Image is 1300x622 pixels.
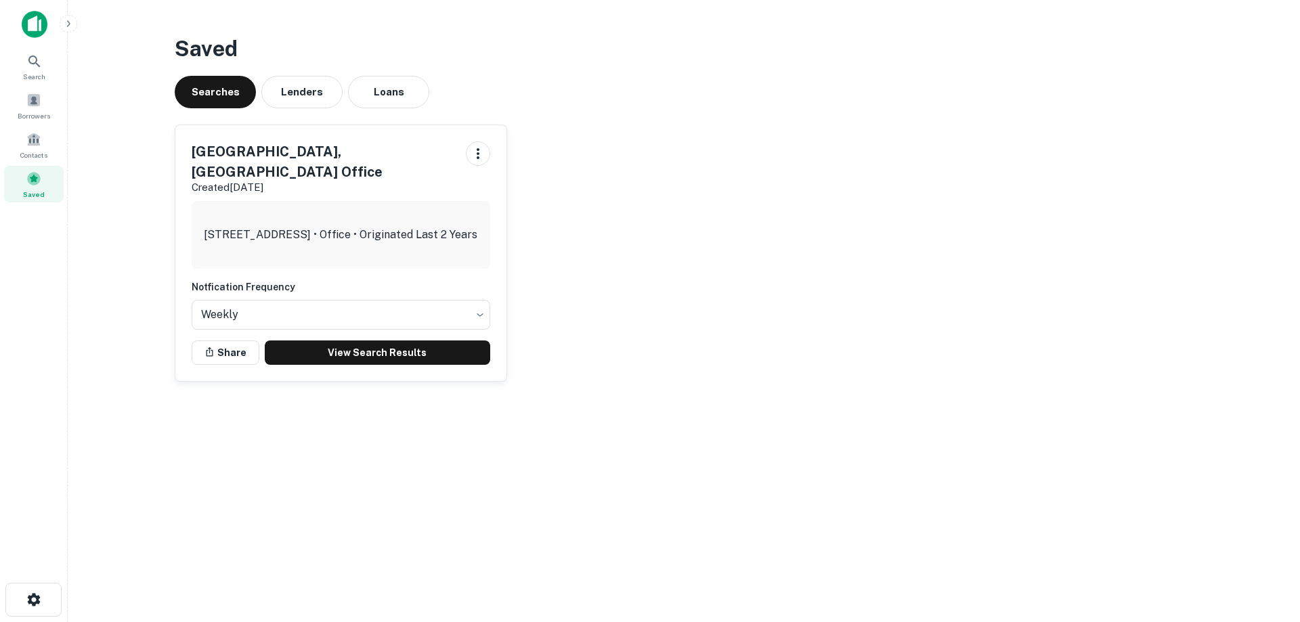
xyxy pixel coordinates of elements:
[4,166,64,202] a: Saved
[23,71,45,82] span: Search
[348,76,429,108] button: Loans
[4,48,64,85] a: Search
[18,110,50,121] span: Borrowers
[192,141,455,182] h5: [GEOGRAPHIC_DATA], [GEOGRAPHIC_DATA] Office
[175,76,256,108] button: Searches
[192,280,490,294] h6: Notfication Frequency
[192,340,259,365] button: Share
[261,76,343,108] button: Lenders
[175,32,1193,65] h3: Saved
[23,189,45,200] span: Saved
[4,127,64,163] a: Contacts
[4,87,64,124] a: Borrowers
[265,340,490,365] a: View Search Results
[20,150,47,160] span: Contacts
[204,227,477,243] p: [STREET_ADDRESS] • Office • Originated Last 2 Years
[192,296,490,334] div: Without label
[192,179,455,196] p: Created [DATE]
[22,11,47,38] img: capitalize-icon.png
